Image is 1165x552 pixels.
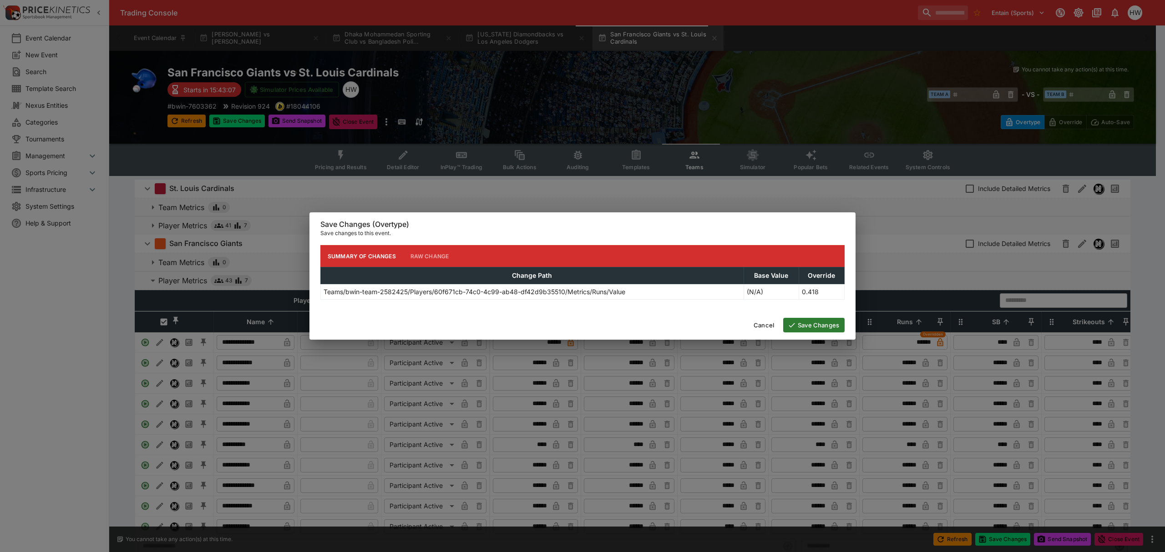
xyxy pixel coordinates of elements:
td: (N/A) [744,284,799,300]
p: Teams/bwin-team-2582425/Players/60f671cb-74c0-4c99-ab48-df42d9b35510/Metrics/Runs/Value [324,287,625,296]
th: Change Path [321,267,744,284]
th: Base Value [744,267,799,284]
th: Override [799,267,844,284]
button: Cancel [748,318,780,332]
td: 0.418 [799,284,844,300]
button: Summary of Changes [320,245,403,267]
button: Save Changes [783,318,845,332]
button: Raw Change [403,245,456,267]
p: Save changes to this event. [320,229,845,238]
h6: Save Changes (Overtype) [320,220,845,229]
